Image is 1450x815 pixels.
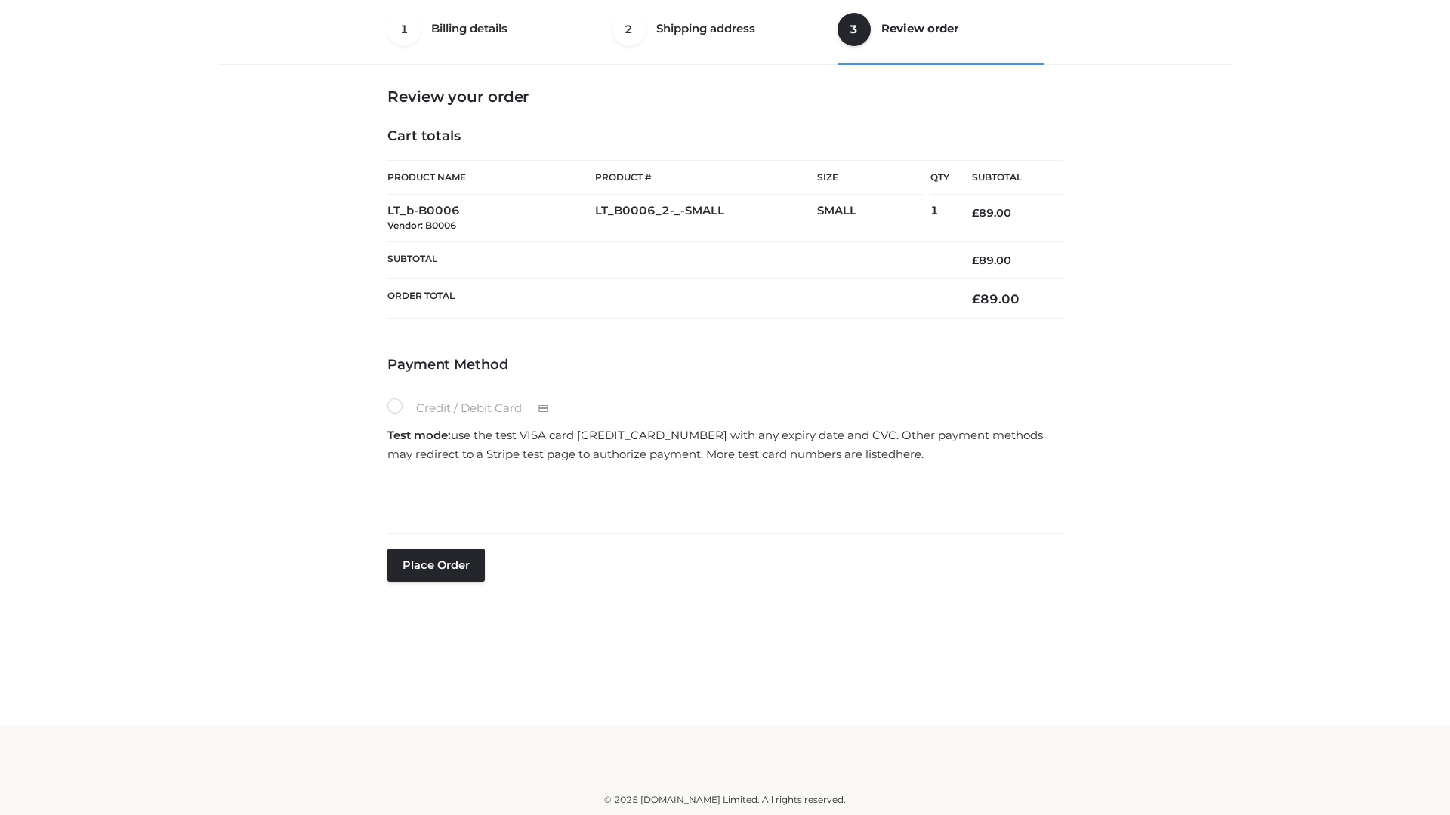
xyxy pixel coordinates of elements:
p: use the test VISA card [CREDIT_CARD_NUMBER] with any expiry date and CVC. Other payment methods m... [387,426,1063,464]
th: Subtotal [949,161,1063,195]
span: £ [972,254,979,267]
h4: Payment Method [387,357,1063,374]
th: Size [817,161,923,195]
th: Product Name [387,160,595,195]
td: LT_b-B0006 [387,195,595,242]
small: Vendor: B0006 [387,220,456,231]
h4: Cart totals [387,128,1063,145]
label: Credit / Debit Card [387,398,565,418]
iframe: Secure payment input frame [384,469,1060,524]
div: © 2025 [DOMAIN_NAME] Limited. All rights reserved. [224,792,1226,807]
bdi: 89.00 [972,291,1020,306]
span: £ [972,206,979,220]
bdi: 89.00 [972,206,1011,220]
td: LT_B0006_2-_-SMALL [595,195,817,242]
td: SMALL [817,195,930,242]
th: Product # [595,160,817,195]
h3: Review your order [387,88,1063,106]
button: Place order [387,549,485,582]
img: Credit / Debit Card [529,400,557,418]
th: Order Total [387,279,949,319]
strong: Test mode: [387,428,451,442]
a: here [896,447,921,461]
th: Qty [930,160,949,195]
bdi: 89.00 [972,254,1011,267]
span: £ [972,291,980,306]
td: 1 [930,195,949,242]
th: Subtotal [387,241,949,278]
